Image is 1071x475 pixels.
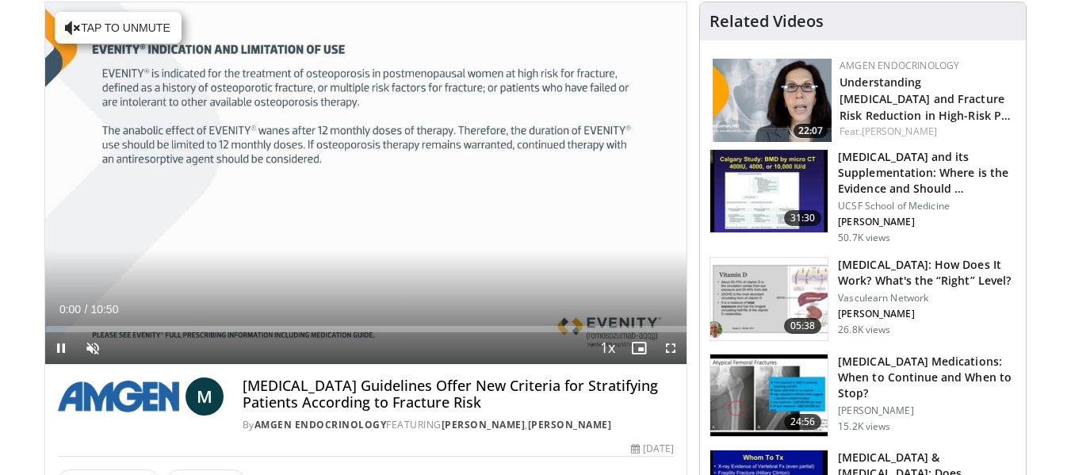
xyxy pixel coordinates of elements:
a: [PERSON_NAME] [528,418,612,431]
div: [DATE] [631,442,674,456]
p: [PERSON_NAME] [838,216,1016,228]
img: Amgen Endocrinology [58,377,179,416]
img: 4bb25b40-905e-443e-8e37-83f056f6e86e.150x105_q85_crop-smart_upscale.jpg [710,150,828,232]
p: 15.2K views [838,420,890,433]
button: Tap to unmute [55,12,182,44]
div: Feat. [840,124,1013,139]
span: 10:50 [90,303,118,316]
div: Progress Bar [45,326,687,332]
img: a7bc7889-55e5-4383-bab6-f6171a83b938.150x105_q85_crop-smart_upscale.jpg [710,354,828,437]
span: 0:00 [59,303,81,316]
a: 24:56 [MEDICAL_DATA] Medications: When to Continue and When to Stop? [PERSON_NAME] 15.2K views [710,354,1016,438]
p: 26.8K views [838,324,890,336]
p: [PERSON_NAME] [838,404,1016,417]
span: 24:56 [784,414,822,430]
button: Fullscreen [655,332,687,364]
a: Understanding [MEDICAL_DATA] and Fracture Risk Reduction in High-Risk P… [840,75,1011,123]
span: / [85,303,88,316]
button: Pause [45,332,77,364]
img: c9a25db3-4db0-49e1-a46f-17b5c91d58a1.png.150x105_q85_crop-smart_upscale.png [713,59,832,142]
h4: Related Videos [710,12,824,31]
span: 22:07 [794,124,828,138]
img: 8daf03b8-df50-44bc-88e2-7c154046af55.150x105_q85_crop-smart_upscale.jpg [710,258,828,340]
div: By FEATURING , [243,418,674,432]
p: 50.7K views [838,232,890,244]
p: UCSF School of Medicine [838,200,1016,213]
a: [PERSON_NAME] [862,124,937,138]
h3: [MEDICAL_DATA] and its Supplementation: Where is the Evidence and Should … [838,149,1016,197]
button: Enable picture-in-picture mode [623,332,655,364]
a: Amgen Endocrinology [840,59,959,72]
p: [PERSON_NAME] [838,308,1016,320]
h4: [MEDICAL_DATA] Guidelines Offer New Criteria for Stratifying Patients According to Fracture Risk [243,377,674,412]
a: [PERSON_NAME] [442,418,526,431]
button: Playback Rate [591,332,623,364]
h3: [MEDICAL_DATA] Medications: When to Continue and When to Stop? [838,354,1016,401]
p: Vasculearn Network [838,292,1016,305]
h3: [MEDICAL_DATA]: How Does It Work? What's the “Right” Level? [838,257,1016,289]
a: 31:30 [MEDICAL_DATA] and its Supplementation: Where is the Evidence and Should … UCSF School of M... [710,149,1016,244]
a: M [186,377,224,416]
span: 31:30 [784,210,822,226]
a: Amgen Endocrinology [254,418,387,431]
video-js: Video Player [45,2,687,365]
span: 05:38 [784,318,822,334]
a: 05:38 [MEDICAL_DATA]: How Does It Work? What's the “Right” Level? Vasculearn Network [PERSON_NAME... [710,257,1016,341]
button: Unmute [77,332,109,364]
a: 22:07 [713,59,832,142]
